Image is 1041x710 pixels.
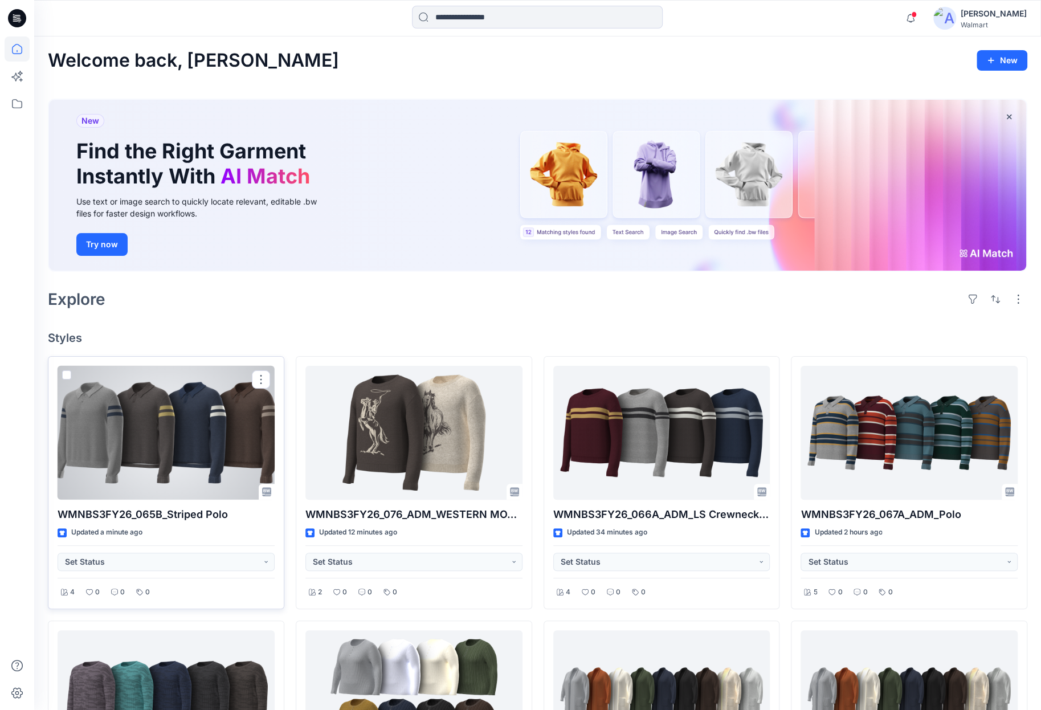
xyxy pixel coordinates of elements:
[71,527,142,538] p: Updated a minute ago
[120,586,125,598] p: 0
[863,586,867,598] p: 0
[961,7,1027,21] div: [PERSON_NAME]
[961,21,1027,29] div: Walmart
[591,586,595,598] p: 0
[368,586,372,598] p: 0
[318,586,322,598] p: 2
[76,233,128,256] button: Try now
[814,527,882,538] p: Updated 2 hours ago
[81,114,99,128] span: New
[553,366,770,500] a: WMNBS3FY26_066A_ADM_LS Crewneck copy
[888,586,892,598] p: 0
[933,7,956,30] img: avatar
[145,586,150,598] p: 0
[342,586,347,598] p: 0
[305,507,522,523] p: WMNBS3FY26_076_ADM_WESTERN MOTIF CREWNECK
[48,50,339,71] h2: Welcome back, [PERSON_NAME]
[641,586,646,598] p: 0
[95,586,100,598] p: 0
[566,586,570,598] p: 4
[977,50,1027,71] button: New
[319,527,397,538] p: Updated 12 minutes ago
[221,164,310,189] span: AI Match
[58,366,275,500] a: WMNBS3FY26_065B_Striped Polo
[58,507,275,523] p: WMNBS3FY26_065B_Striped Polo
[838,586,842,598] p: 0
[305,366,522,500] a: WMNBS3FY26_076_ADM_WESTERN MOTIF CREWNECK
[70,586,75,598] p: 4
[801,366,1018,500] a: WMNBS3FY26_067A_ADM_Polo
[616,586,620,598] p: 0
[48,290,105,308] h2: Explore
[813,586,817,598] p: 5
[76,195,333,219] div: Use text or image search to quickly locate relevant, editable .bw files for faster design workflows.
[801,507,1018,523] p: WMNBS3FY26_067A_ADM_Polo
[76,139,316,188] h1: Find the Right Garment Instantly With
[567,527,647,538] p: Updated 34 minutes ago
[393,586,397,598] p: 0
[48,331,1027,345] h4: Styles
[553,507,770,523] p: WMNBS3FY26_066A_ADM_LS Crewneck copy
